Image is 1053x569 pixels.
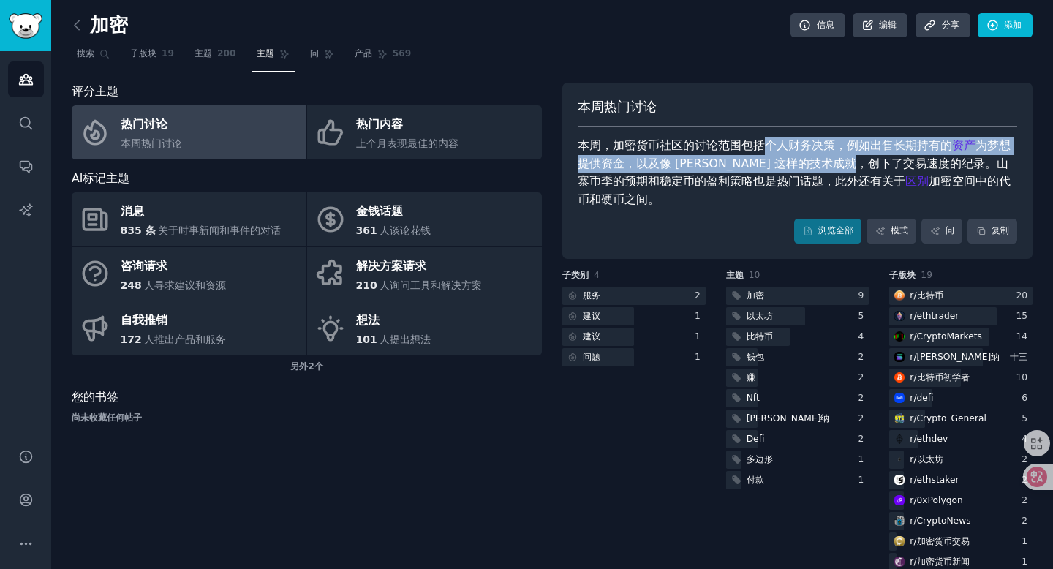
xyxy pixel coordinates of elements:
a: 付款1 [726,471,869,489]
font: 210 [356,279,377,291]
img: 加密货币新闻 [894,557,905,567]
font: r/ [910,413,916,423]
font: CryptoNews [917,516,971,526]
img: 比特币 [894,290,905,301]
font: 信息 [817,20,834,30]
font: defi [917,393,934,403]
a: 建议1 [562,328,706,346]
a: 问 [921,219,962,244]
a: 添加 [978,13,1033,38]
font: [PERSON_NAME]纳 [917,352,1000,362]
font: 复制 [992,225,1009,235]
font: r/ [910,516,916,526]
font: 咨询请求 [121,259,167,273]
font: 人寻求建议和资源 [144,279,226,291]
a: 建议1 [562,307,706,325]
font: 主题 [257,48,274,59]
font: Defi [747,434,765,444]
font: r/ [910,372,916,383]
font: 服务 [583,290,600,301]
font: 建议 [583,331,600,342]
font: 比特币 [917,290,943,301]
font: 200 [217,48,236,59]
img: 0x多边形 [894,495,905,505]
font: 您的书签 [72,390,118,404]
img: 定义 [894,393,905,403]
font: 1 [695,352,701,362]
font: r/ [910,454,916,464]
font: 2 [695,290,701,301]
a: Defi2 [726,430,869,448]
font: AI标记主题 [72,171,129,185]
font: 消息 [121,204,144,218]
font: 十三 [1010,352,1027,362]
font: 模式 [891,225,908,235]
font: [PERSON_NAME]纳 [747,413,830,423]
a: 信息 [790,13,845,38]
font: 添加 [1004,20,1022,30]
a: 加密市场r/CryptoMarkets14 [889,328,1033,346]
font: 多边形 [747,454,773,464]
font: 本周热门讨论 [121,137,182,149]
a: 比特币4 [726,328,869,346]
font: 子版块 [130,48,156,59]
a: 分享 [916,13,970,38]
img: 加密新闻 [894,516,905,526]
img: 比特币初学者 [894,372,905,383]
font: 加密 [90,14,128,36]
font: 自我推销 [121,313,167,327]
font: 解决方案请求 [356,259,426,273]
a: 主题 [252,42,295,72]
font: 2 [1022,495,1027,505]
button: 复制 [967,219,1017,244]
font: CryptoMarkets [917,331,982,342]
font: 1 [695,311,701,321]
a: [PERSON_NAME]纳2 [726,410,869,428]
font: 248 [121,279,142,291]
font: 以太坊 [917,454,943,464]
font: 人提出想法 [380,334,431,345]
font: 加密空间中的代币和硬币之间。 [578,174,1011,206]
font: 101 [356,334,377,345]
font: 子类别 [562,270,589,280]
font: 区别 [905,174,929,188]
font: 835 条 [121,225,156,236]
font: 20 [1016,290,1027,301]
font: 1 [858,454,864,464]
font: 想法 [356,313,380,327]
a: 想法101人提出想法 [307,301,542,355]
img: Crypto_General [894,413,905,423]
font: 15 [1016,311,1027,321]
a: 热门讨论本周热门讨论 [72,105,306,159]
font: 搜索 [77,48,94,59]
font: 1 [1022,536,1027,546]
font: 14 [1016,331,1027,342]
font: 10 [1016,372,1027,383]
a: 问 [305,42,339,72]
font: r/ [910,352,916,362]
a: ethdevr/ethdev4 [889,430,1033,448]
font: Crypto_General [917,413,986,423]
font: ethdev [917,434,948,444]
font: r/ [910,331,916,342]
font: 另外 [290,361,308,372]
font: 为梦想提供资金，以及像 [PERSON_NAME] 这样的技术成就，创下了交易速度的纪录。山寨币季的预期和稳定币的盈利策略也是热门话题，此外还有关于 [578,138,1011,188]
font: 19 [921,270,932,280]
font: 热门内容 [356,117,403,131]
font: 10 [749,270,760,280]
font: 569 [393,48,412,59]
font: 问 [310,48,319,59]
font: 4 [594,270,600,280]
font: 比特币初学者 [917,372,970,383]
a: 编辑 [853,13,907,38]
a: Crypto_Generalr/Crypto_General5 [889,410,1033,428]
a: 以太坊5 [726,307,869,325]
a: 加密9 [726,287,869,305]
font: 172 [121,334,142,345]
a: 消息835 条关于时事新闻和事件的对话 [72,192,306,246]
a: ethstakerr/ethstaker2 [889,471,1033,489]
a: 定义r/defi6 [889,389,1033,407]
font: 2个 [308,361,323,372]
font: ethstaker [917,475,959,485]
a: 浏览全部 [794,219,861,244]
